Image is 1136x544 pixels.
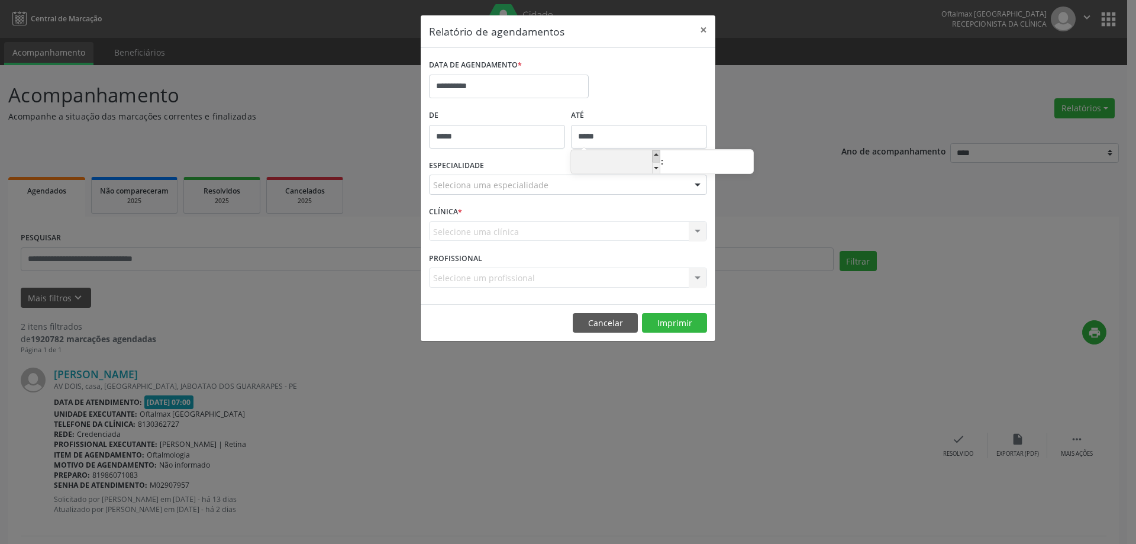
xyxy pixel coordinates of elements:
[433,179,548,191] span: Seleciona uma especialidade
[692,15,715,44] button: Close
[429,157,484,175] label: ESPECIALIDADE
[429,56,522,75] label: DATA DE AGENDAMENTO
[429,203,462,221] label: CLÍNICA
[571,107,707,125] label: ATÉ
[664,151,753,175] input: Minute
[573,313,638,333] button: Cancelar
[660,150,664,173] span: :
[429,107,565,125] label: De
[642,313,707,333] button: Imprimir
[571,151,660,175] input: Hour
[429,24,564,39] h5: Relatório de agendamentos
[429,249,482,268] label: PROFISSIONAL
